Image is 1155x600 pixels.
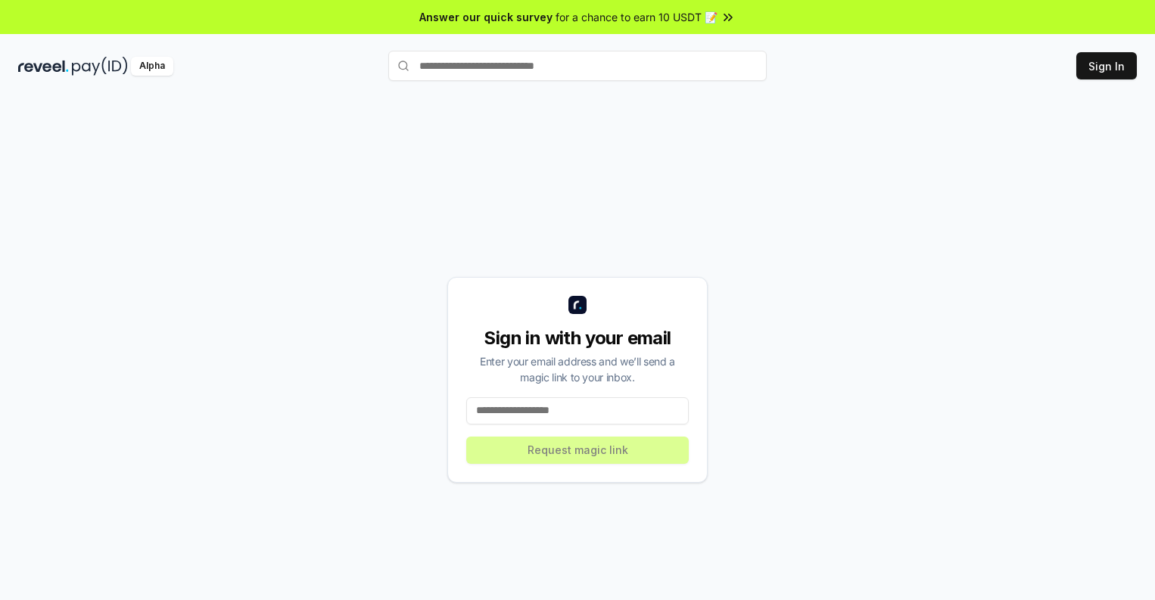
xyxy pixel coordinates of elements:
[18,57,69,76] img: reveel_dark
[72,57,128,76] img: pay_id
[419,9,553,25] span: Answer our quick survey
[568,296,587,314] img: logo_small
[466,326,689,350] div: Sign in with your email
[131,57,173,76] div: Alpha
[466,353,689,385] div: Enter your email address and we’ll send a magic link to your inbox.
[556,9,718,25] span: for a chance to earn 10 USDT 📝
[1076,52,1137,79] button: Sign In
